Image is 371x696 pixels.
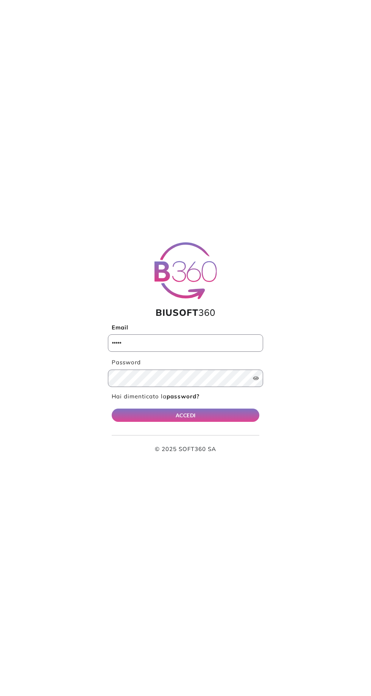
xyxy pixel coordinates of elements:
p: © 2025 SOFT360 SA [112,445,259,454]
span: BIUSOFT [156,307,198,318]
button: ACCEDI [112,409,259,422]
h1: 360 [108,307,263,318]
b: Email [112,324,128,331]
b: password? [167,393,200,400]
label: Password [108,358,263,367]
a: Hai dimenticato lapassword? [112,393,200,400]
